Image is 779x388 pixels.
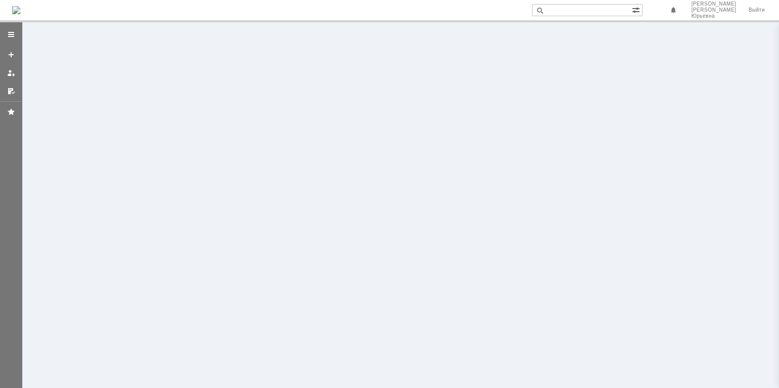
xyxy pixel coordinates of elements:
a: Мои заявки [3,65,19,81]
span: [PERSON_NAME] [691,7,736,13]
a: Создать заявку [3,47,19,63]
a: Перейти на домашнюю страницу [12,6,20,14]
span: Юрьевна [691,13,736,19]
span: Расширенный поиск [632,5,642,14]
img: logo [12,6,20,14]
a: Мои согласования [3,83,19,99]
span: [PERSON_NAME] [691,1,736,7]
